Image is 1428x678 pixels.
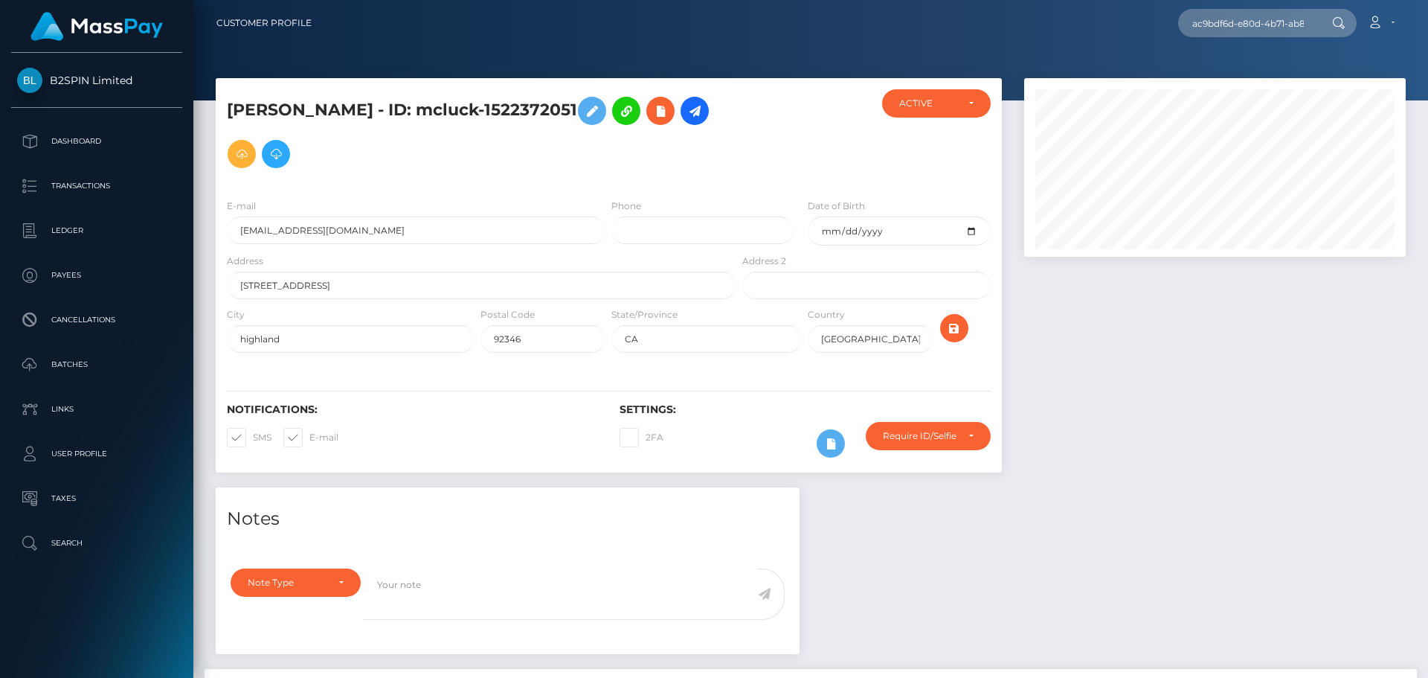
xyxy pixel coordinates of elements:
h5: [PERSON_NAME] - ID: mcluck-1522372051 [227,89,728,176]
label: State/Province [611,308,678,322]
span: B2SPIN Limited [11,74,182,87]
label: Phone [611,199,641,213]
a: User Profile [11,435,182,473]
a: Initiate Payout [681,97,709,125]
a: Cancellations [11,301,182,339]
div: Require ID/Selfie Verification [883,430,956,442]
label: Country [808,308,845,322]
label: 2FA [620,428,663,447]
a: Customer Profile [216,7,312,39]
button: ACTIVE [882,89,991,118]
a: Search [11,525,182,562]
button: Note Type [231,569,361,597]
img: B2SPIN Limited [17,68,42,93]
label: City [227,308,245,322]
a: Ledger [11,212,182,249]
p: Cancellations [17,309,176,331]
a: Batches [11,346,182,383]
h4: Notes [227,506,788,532]
div: ACTIVE [899,97,956,109]
p: Dashboard [17,130,176,153]
a: Payees [11,257,182,294]
label: Address 2 [742,255,786,268]
button: Require ID/Selfie Verification [866,422,991,450]
label: Postal Code [480,308,535,322]
p: Links [17,398,176,420]
p: User Profile [17,443,176,465]
p: Taxes [17,487,176,510]
p: Payees [17,264,176,287]
p: Batches [17,354,176,376]
label: SMS [227,428,271,447]
h6: Settings: [620,403,990,416]
p: Search [17,532,176,554]
a: Links [11,391,182,428]
div: Note Type [248,577,327,589]
label: Date of Birth [808,199,865,213]
label: E-mail [283,428,338,447]
a: Taxes [11,480,182,517]
h6: Notifications: [227,403,597,416]
a: Transactions [11,167,182,205]
input: Search... [1178,9,1318,37]
a: Dashboard [11,123,182,160]
label: E-mail [227,199,256,213]
label: Address [227,255,263,268]
p: Transactions [17,175,176,197]
img: MassPay Logo [30,12,163,41]
p: Ledger [17,220,176,242]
